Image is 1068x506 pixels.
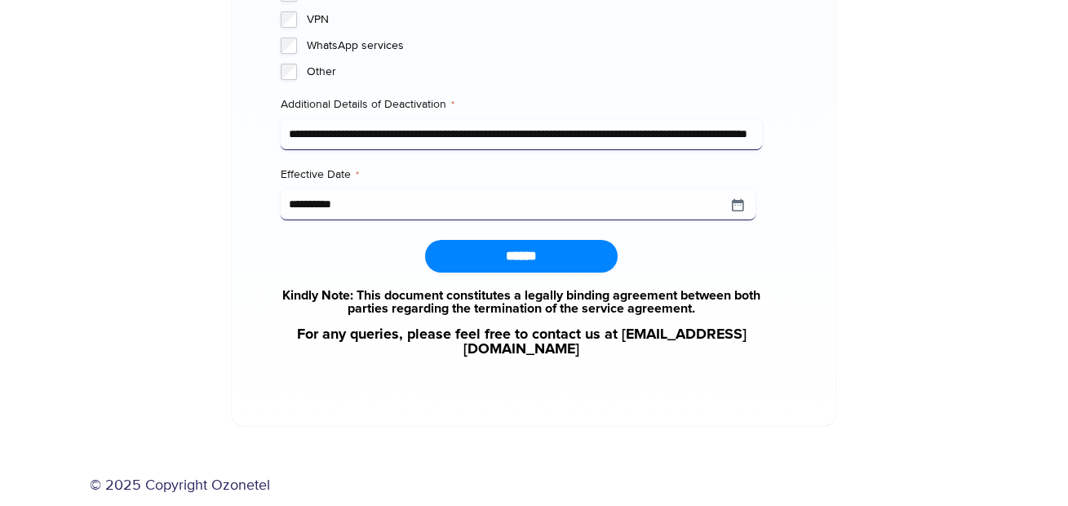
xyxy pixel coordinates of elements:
a: © 2025 Copyright Ozonetel [90,475,270,497]
label: Other [307,64,762,80]
label: VPN [307,11,762,28]
a: Kindly Note: This document constitutes a legally binding agreement between both parties regarding... [281,289,762,315]
label: Effective Date [281,166,762,183]
label: Additional Details of Deactivation [281,96,762,113]
label: WhatsApp services [307,38,762,54]
a: For any queries, please feel free to contact us at [EMAIL_ADDRESS][DOMAIN_NAME] [281,327,762,357]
